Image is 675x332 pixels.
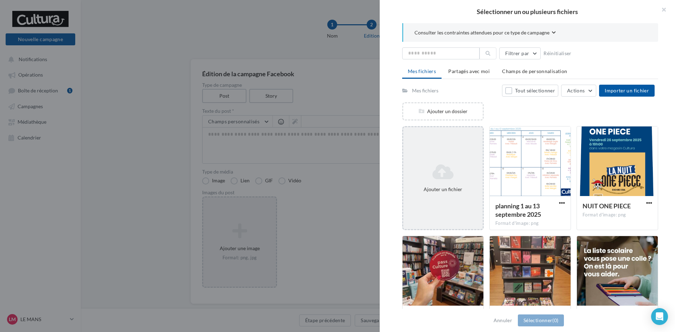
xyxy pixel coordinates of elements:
[414,29,556,38] button: Consulter les contraintes attendues pour ce type de campagne
[552,317,558,323] span: (0)
[605,87,649,93] span: Importer un fichier
[583,202,631,210] span: NUIT ONE PIECE
[583,212,652,218] div: Format d'image: png
[499,47,541,59] button: Filtrer par
[491,316,515,325] button: Annuler
[448,68,490,74] span: Partagés avec moi
[541,49,574,58] button: Réinitialiser
[651,308,668,325] div: Open Intercom Messenger
[391,8,664,15] h2: Sélectionner un ou plusieurs fichiers
[502,85,558,97] button: Tout sélectionner
[502,68,567,74] span: Champs de personnalisation
[495,220,565,227] div: Format d'image: png
[599,85,655,97] button: Importer un fichier
[412,87,438,94] div: Mes fichiers
[561,85,596,97] button: Actions
[518,314,564,326] button: Sélectionner(0)
[406,186,480,193] div: Ajouter un fichier
[567,87,585,93] span: Actions
[403,108,483,115] div: Ajouter un dossier
[495,202,541,218] span: planning 1 au 13 septembre 2025
[414,29,549,36] span: Consulter les contraintes attendues pour ce type de campagne
[408,68,436,74] span: Mes fichiers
